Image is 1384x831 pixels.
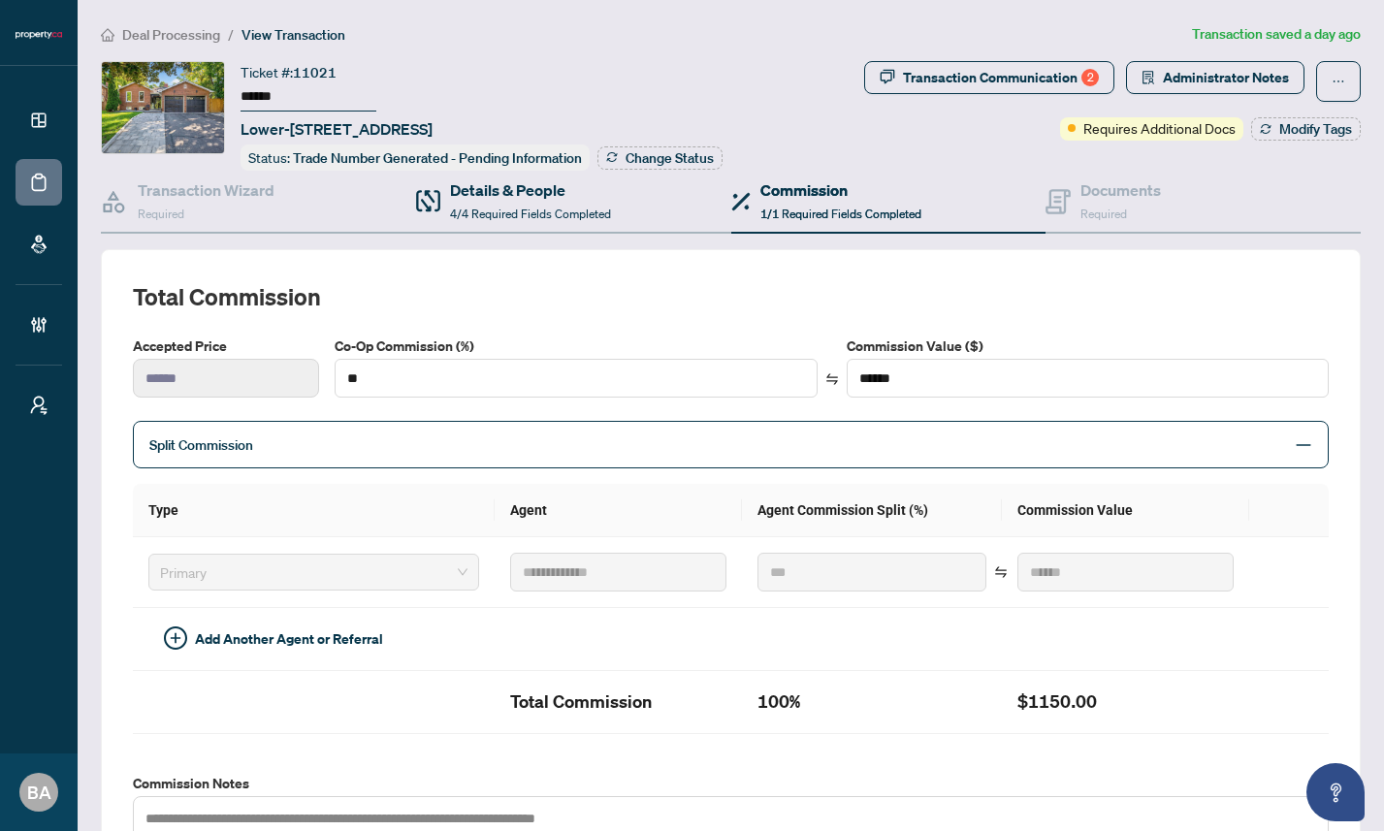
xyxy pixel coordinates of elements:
h4: Transaction Wizard [138,178,274,202]
th: Type [133,484,495,537]
span: user-switch [29,396,48,415]
div: Transaction Communication [903,62,1099,93]
img: logo [16,29,62,41]
span: Split Commission [149,436,253,454]
span: 4/4 Required Fields Completed [450,207,611,221]
h4: Documents [1080,178,1161,202]
li: / [228,23,234,46]
span: solution [1142,71,1155,84]
span: Required [138,207,184,221]
label: Accepted Price [133,336,319,357]
div: Status: [241,144,590,171]
span: Trade Number Generated - Pending Information [293,149,582,167]
label: Commission Value ($) [847,336,1329,357]
h2: Total Commission [133,281,1329,312]
span: Primary [160,558,467,587]
h2: 100% [757,687,986,718]
th: Commission Value [1002,484,1249,537]
span: Administrator Notes [1163,62,1289,93]
span: ellipsis [1332,75,1345,88]
span: Required [1080,207,1127,221]
span: Deal Processing [122,26,220,44]
th: Agent [495,484,742,537]
span: swap [994,565,1008,579]
label: Commission Notes [133,773,1329,794]
button: Change Status [597,146,723,170]
button: Add Another Agent or Referral [148,623,399,655]
h4: Commission [760,178,921,202]
span: Requires Additional Docs [1083,117,1236,139]
button: Open asap [1306,763,1365,821]
img: IMG-N12381259_1.jpg [102,62,224,153]
button: Modify Tags [1251,117,1361,141]
span: swap [825,372,839,386]
th: Agent Commission Split (%) [742,484,1002,537]
h4: Details & People [450,178,611,202]
span: plus-circle [164,626,187,650]
label: Co-Op Commission (%) [335,336,817,357]
span: minus [1295,436,1312,454]
span: Change Status [626,151,714,165]
span: Modify Tags [1279,122,1352,136]
button: Transaction Communication2 [864,61,1114,94]
h2: $1150.00 [1017,687,1234,718]
span: View Transaction [241,26,345,44]
div: Ticket #: [241,61,337,83]
div: 2 [1081,69,1099,86]
div: Split Commission [133,421,1329,468]
span: home [101,28,114,42]
span: 11021 [293,64,337,81]
h2: Total Commission [510,687,726,718]
span: Add Another Agent or Referral [195,628,383,650]
span: BA [27,779,51,806]
article: Transaction saved a day ago [1192,23,1361,46]
span: 1/1 Required Fields Completed [760,207,921,221]
span: Lower-[STREET_ADDRESS] [241,117,433,141]
button: Administrator Notes [1126,61,1304,94]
